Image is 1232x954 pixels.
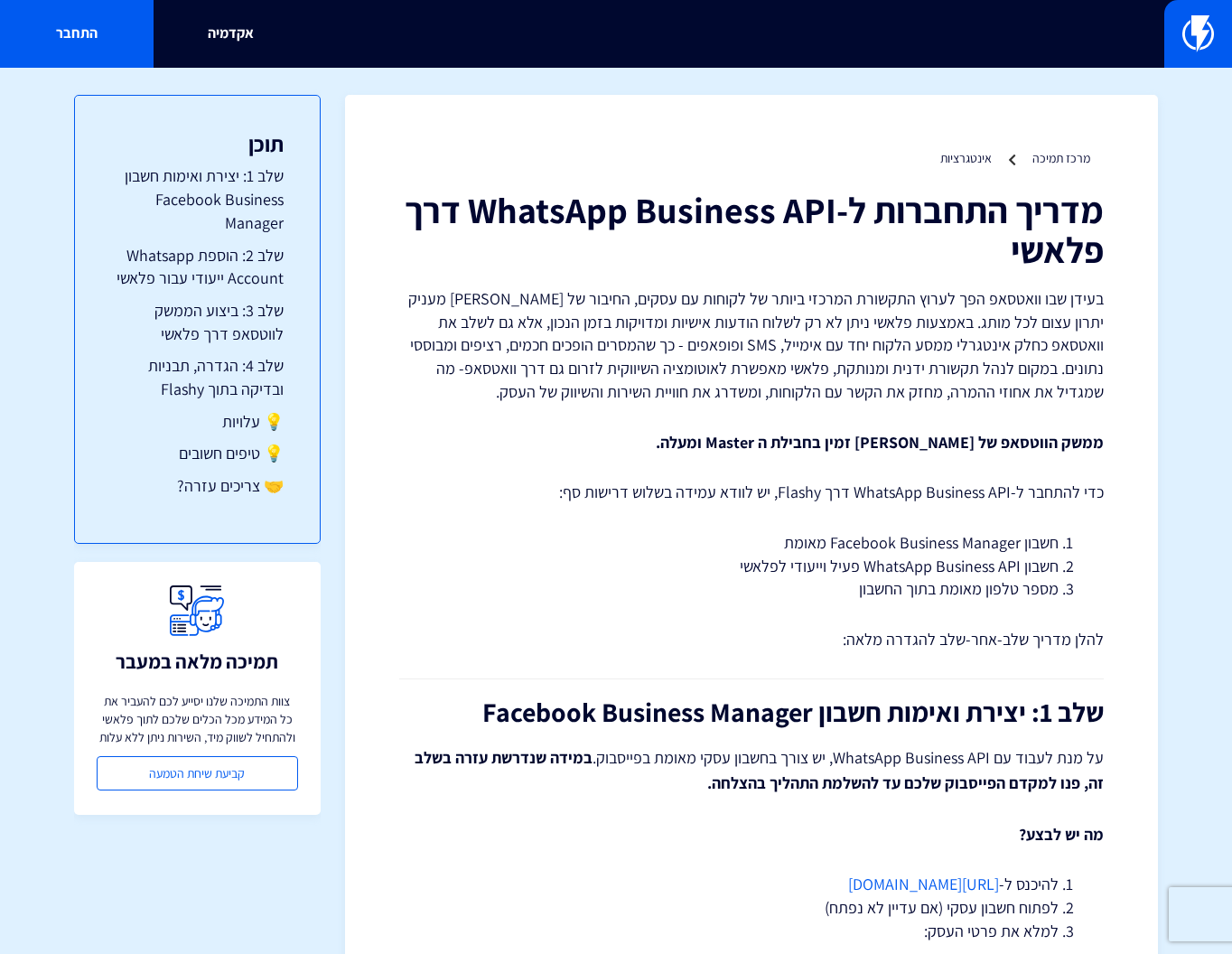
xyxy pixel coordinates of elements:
a: שלב 1: יצירת ואימות חשבון Facebook Business Manager [111,164,284,234]
strong: מה יש לבצע? [1019,824,1104,845]
a: קביעת שיחת הטמעה [97,756,298,790]
p: בעידן שבו וואטסאפ הפך לערוץ התקשורת המרכזי ביותר של לקוחות עם עסקים, החיבור של [PERSON_NAME] מעני... [399,287,1104,404]
li: חשבון Facebook Business Manager מאומת [444,531,1059,555]
a: 💡 עלויות [111,410,284,434]
strong: ממשק הווטסאפ של [PERSON_NAME] זמין בחבילת ה Master ומעלה. [656,432,1104,453]
a: [URL][DOMAIN_NAME] [848,874,999,894]
a: אינטגרציות [940,150,992,166]
a: שלב 2: הוספת Whatsapp Account ייעודי עבור פלאשי [111,244,284,290]
li: לפתוח חשבון עסקי (אם עדיין לא נפתח) [444,896,1059,920]
a: שלב 3: ביצוע הממשק לווטסאפ דרך פלאשי [111,299,284,345]
li: מספר טלפון מאומת בתוך החשבון [444,577,1059,601]
p: צוות התמיכה שלנו יסייע לכם להעביר את כל המידע מכל הכלים שלכם לתוך פלאשי ולהתחיל לשווק מיד, השירות... [97,692,298,746]
p: על מנת לעבוד עם WhatsApp Business API, יש צורך בחשבון עסקי מאומת בפייסבוק. [399,745,1104,796]
h1: מדריך התחברות ל-WhatsApp Business API דרך פלאשי [399,190,1104,269]
a: 🤝 צריכים עזרה? [111,474,284,498]
a: 💡 טיפים חשובים [111,442,284,465]
input: חיפוש מהיר... [247,14,985,55]
p: כדי להתחבר ל-WhatsApp Business API דרך Flashy, יש לוודא עמידה בשלוש דרישות סף: [399,481,1104,504]
p: להלן מדריך שלב-אחר-שלב להגדרה מלאה: [399,628,1104,651]
h3: תמיכה מלאה במעבר [116,650,278,672]
li: להיכנס ל- [444,873,1059,896]
a: שלב 4: הגדרה, תבניות ובדיקה בתוך Flashy [111,354,284,400]
a: מרכז תמיכה [1032,150,1090,166]
strong: במידה שנדרשת עזרה בשלב זה, פנו למקדם הפייסבוק שלכם עד להשלמת התהליך בהצלחה. [415,747,1104,793]
h3: תוכן [111,132,284,155]
h2: שלב 1: יצירת ואימות חשבון Facebook Business Manager [399,697,1104,727]
li: חשבון WhatsApp Business API פעיל וייעודי לפלאשי [444,555,1059,578]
